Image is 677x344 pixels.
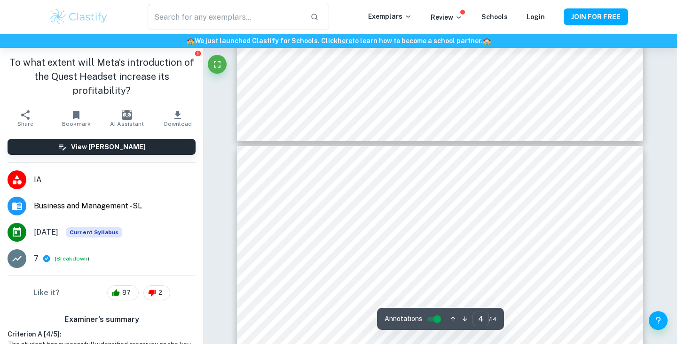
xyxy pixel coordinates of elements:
a: here [338,37,352,45]
button: View [PERSON_NAME] [8,139,196,155]
button: JOIN FOR FREE [564,8,628,25]
h6: Examiner's summary [4,314,199,325]
input: Search for any exemplars... [148,4,303,30]
span: IA [34,174,196,185]
img: AI Assistant [122,110,132,120]
span: ( ) [55,254,89,263]
h6: View [PERSON_NAME] [71,142,146,152]
h6: We just launched Clastify for Schools. Click to learn how to become a school partner. [2,36,675,46]
p: Exemplars [368,11,412,22]
span: 🏫 [483,37,491,45]
span: Current Syllabus [66,227,122,237]
span: / 14 [489,315,496,323]
span: Download [164,121,192,127]
div: 2 [143,285,170,300]
span: Annotations [385,314,422,324]
button: Fullscreen [208,55,227,74]
div: This exemplar is based on the current syllabus. Feel free to refer to it for inspiration/ideas wh... [66,227,122,237]
p: 7 [34,253,39,264]
span: Business and Management - SL [34,200,196,212]
h1: To what extent will Meta’s introduction of the Quest Headset increase its profitability? [8,55,196,98]
span: AI Assistant [110,121,144,127]
span: Bookmark [62,121,91,127]
span: 87 [117,288,136,298]
span: 🏫 [187,37,195,45]
p: Review [431,12,463,23]
a: Schools [481,13,508,21]
button: Bookmark [51,105,102,131]
img: Clastify logo [49,8,109,26]
button: Report issue [194,50,201,57]
span: Share [17,121,33,127]
button: Help and Feedback [649,311,668,330]
span: 2 [153,288,167,298]
button: Download [152,105,203,131]
h6: Criterion A [ 4 / 5 ]: [8,329,196,339]
h6: Like it? [33,287,60,298]
div: 87 [107,285,139,300]
button: AI Assistant [102,105,152,131]
span: [DATE] [34,227,58,238]
a: Login [527,13,545,21]
button: Breakdown [56,254,87,263]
